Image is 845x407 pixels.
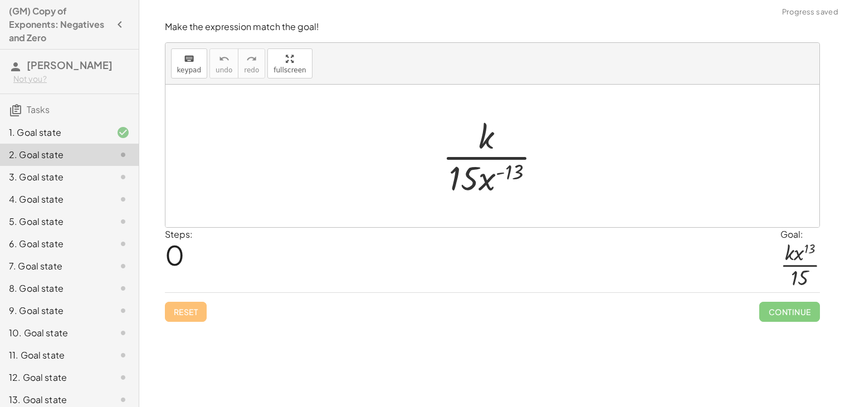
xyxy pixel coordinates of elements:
p: Make the expression match the goal! [165,21,820,33]
i: Task not started. [116,237,130,251]
i: Task not started. [116,170,130,184]
div: 6. Goal state [9,237,99,251]
span: Progress saved [782,7,838,18]
div: 13. Goal state [9,393,99,406]
button: undoundo [209,48,238,79]
i: Task not started. [116,326,130,340]
div: 3. Goal state [9,170,99,184]
span: redo [244,66,259,74]
i: Task not started. [116,349,130,362]
span: keypad [177,66,202,74]
div: Goal: [780,228,820,241]
label: Steps: [165,228,193,240]
div: 1. Goal state [9,126,99,139]
div: 8. Goal state [9,282,99,295]
div: 7. Goal state [9,259,99,273]
i: Task not started. [116,371,130,384]
i: Task not started. [116,215,130,228]
span: [PERSON_NAME] [27,58,113,71]
h4: (GM) Copy of Exponents: Negatives and Zero [9,4,110,45]
div: 4. Goal state [9,193,99,206]
i: Task not started. [116,193,130,206]
span: Tasks [27,104,50,115]
div: 10. Goal state [9,326,99,340]
i: redo [246,52,257,66]
div: 9. Goal state [9,304,99,317]
button: fullscreen [267,48,312,79]
i: keyboard [184,52,194,66]
i: Task not started. [116,259,130,273]
i: Task not started. [116,393,130,406]
i: Task not started. [116,148,130,161]
i: undo [219,52,229,66]
span: undo [216,66,232,74]
span: fullscreen [273,66,306,74]
span: 0 [165,238,184,272]
i: Task not started. [116,304,130,317]
i: Task not started. [116,282,130,295]
div: Not you? [13,73,130,85]
div: 12. Goal state [9,371,99,384]
button: redoredo [238,48,265,79]
button: keyboardkeypad [171,48,208,79]
div: 2. Goal state [9,148,99,161]
div: 5. Goal state [9,215,99,228]
i: Task finished and correct. [116,126,130,139]
div: 11. Goal state [9,349,99,362]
